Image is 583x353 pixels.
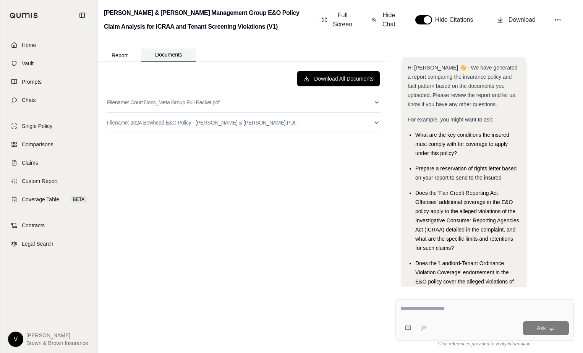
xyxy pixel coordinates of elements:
[5,73,93,90] a: Prompts
[381,11,397,29] span: Hide Chat
[5,136,93,153] a: Comparisons
[415,165,517,181] span: Prepare a reservation of rights letter based on your report to send to the insured
[22,222,45,229] span: Contracts
[71,196,87,203] span: BETA
[5,217,93,234] a: Contracts
[509,15,536,24] span: Download
[408,117,494,123] span: For example, you might want to ask:
[5,92,93,108] a: Chats
[22,177,58,185] span: Custom Report
[141,49,196,62] button: Documents
[107,119,297,126] p: Filename: 2024 Bowhead E&O Policy - [PERSON_NAME] & [PERSON_NAME].PDF
[22,240,53,248] span: Legal Search
[22,196,59,203] span: Coverage Table
[5,173,93,189] a: Custom Report
[26,339,88,347] span: Brown & Brown Insurance
[493,12,539,28] button: Download
[22,141,53,148] span: Comparisons
[107,113,380,133] button: Filename: 2024 Bowhead E&O Policy - [PERSON_NAME] & [PERSON_NAME].PDF
[415,190,519,251] span: Does the 'Fair Credit Reporting Act Offenses' additional coverage in the E&O policy apply to the ...
[98,49,141,62] button: Report
[297,71,380,86] button: Download All Documents
[319,8,356,32] button: Full Screen
[537,325,546,331] span: Ask
[22,60,34,67] span: Vault
[369,8,400,32] button: Hide Chat
[415,132,509,156] span: What are the key conditions the insured must comply with for coverage to apply under this policy?
[8,332,23,347] div: V
[107,99,220,106] p: Filename: Court Docs_Meta Group Full Packet.pdf
[76,9,88,21] button: Collapse sidebar
[22,78,42,86] span: Prompts
[22,41,36,49] span: Home
[5,55,93,72] a: Vault
[5,37,93,53] a: Home
[26,332,88,339] span: [PERSON_NAME]
[104,6,312,34] h2: [PERSON_NAME] & [PERSON_NAME] Management Group E&O Policy Claim Analysis for ICRAA and Tenant Scr...
[523,321,569,335] button: Ask
[395,341,574,347] div: *Use references provided to verify information.
[5,191,93,208] a: Coverage TableBETA
[5,235,93,252] a: Legal Search
[332,11,353,29] span: Full Screen
[5,154,93,171] a: Claims
[22,159,38,167] span: Claims
[10,13,38,18] img: Qumis Logo
[107,92,380,112] button: Filename: Court Docs_Meta Group Full Packet.pdf
[435,15,478,24] span: Hide Citations
[5,118,93,134] a: Single Policy
[408,65,518,107] span: Hi [PERSON_NAME] 👋 - We have generated a report comparing the insurance policy and fact pattern b...
[415,260,515,321] span: Does the 'Landlord-Tenant Ordinance Violation Coverage' endorsement in the E&O policy cover the a...
[22,122,52,130] span: Single Policy
[22,96,36,104] span: Chats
